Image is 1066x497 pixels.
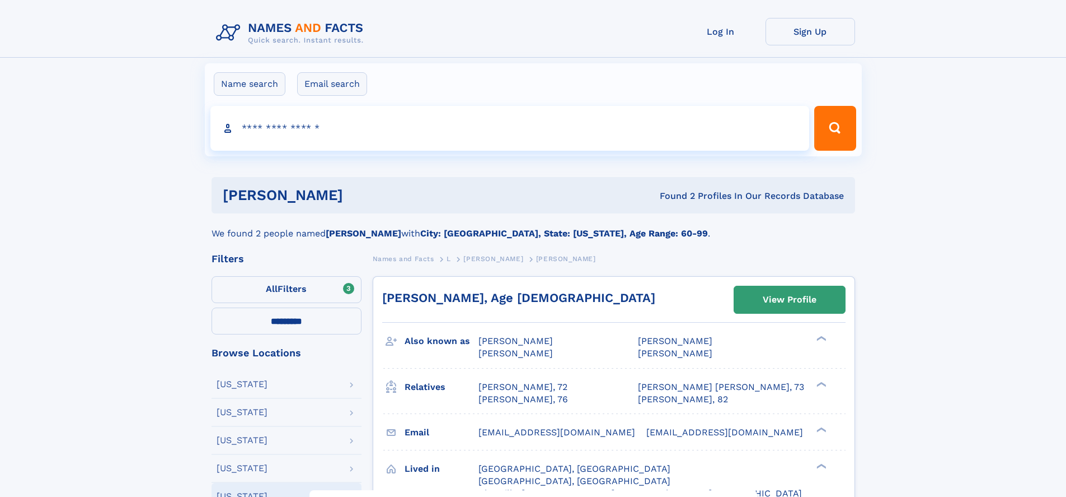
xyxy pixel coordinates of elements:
[478,476,670,486] span: [GEOGRAPHIC_DATA], [GEOGRAPHIC_DATA]
[638,336,712,346] span: [PERSON_NAME]
[212,276,361,303] label: Filters
[463,252,523,266] a: [PERSON_NAME]
[478,393,568,406] a: [PERSON_NAME], 76
[212,213,855,240] div: We found 2 people named with .
[297,72,367,96] label: Email search
[478,348,553,359] span: [PERSON_NAME]
[212,348,361,358] div: Browse Locations
[501,190,844,202] div: Found 2 Profiles In Our Records Database
[217,464,267,473] div: [US_STATE]
[405,459,478,479] h3: Lived in
[478,463,670,474] span: [GEOGRAPHIC_DATA], [GEOGRAPHIC_DATA]
[214,72,285,96] label: Name search
[210,106,810,151] input: search input
[646,427,803,438] span: [EMAIL_ADDRESS][DOMAIN_NAME]
[217,408,267,417] div: [US_STATE]
[536,255,596,263] span: [PERSON_NAME]
[478,427,635,438] span: [EMAIL_ADDRESS][DOMAIN_NAME]
[373,252,434,266] a: Names and Facts
[217,380,267,389] div: [US_STATE]
[463,255,523,263] span: [PERSON_NAME]
[223,188,501,202] h1: [PERSON_NAME]
[405,423,478,442] h3: Email
[447,255,451,263] span: L
[405,332,478,351] h3: Also known as
[212,254,361,264] div: Filters
[217,436,267,445] div: [US_STATE]
[478,336,553,346] span: [PERSON_NAME]
[814,335,827,342] div: ❯
[638,381,804,393] a: [PERSON_NAME] [PERSON_NAME], 73
[420,228,708,239] b: City: [GEOGRAPHIC_DATA], State: [US_STATE], Age Range: 60-99
[734,286,845,313] a: View Profile
[326,228,401,239] b: [PERSON_NAME]
[266,284,278,294] span: All
[638,393,728,406] a: [PERSON_NAME], 82
[814,426,827,433] div: ❯
[638,348,712,359] span: [PERSON_NAME]
[763,287,816,313] div: View Profile
[814,106,856,151] button: Search Button
[447,252,451,266] a: L
[814,380,827,388] div: ❯
[766,18,855,45] a: Sign Up
[478,381,567,393] a: [PERSON_NAME], 72
[382,291,655,305] a: [PERSON_NAME], Age [DEMOGRAPHIC_DATA]
[676,18,766,45] a: Log In
[212,18,373,48] img: Logo Names and Facts
[814,462,827,470] div: ❯
[405,378,478,397] h3: Relatives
